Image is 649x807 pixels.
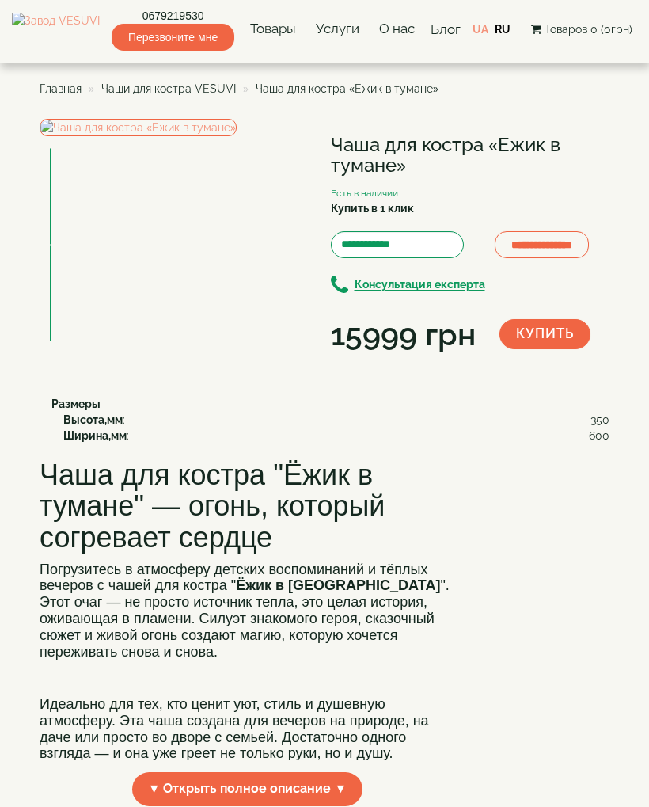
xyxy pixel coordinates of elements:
a: Услуги [312,11,363,48]
div: : [63,412,609,428]
button: Товаров 0 (0грн) [526,21,637,38]
label: Купить в 1 клик [331,200,414,216]
img: Завод VESUVI [12,13,100,46]
b: Высота,мм [63,413,123,426]
span: Перезвоните мне [112,24,234,51]
span: 350 [590,412,609,428]
img: Чаша для костра «Ежик в тумане» [50,148,51,245]
span: Идеально для тех, кто ценит уют, стиль и душевную атмосферу. Эта чаша создана для вечеров на прир... [40,696,429,761]
span: Товаров 0 (0грн) [545,23,632,36]
div: 15999 грн [331,312,476,356]
a: RU [495,23,510,36]
span: Ёжик в [GEOGRAPHIC_DATA] [236,577,440,593]
a: UA [473,23,488,36]
a: Главная [40,82,82,95]
span: ▼ Открыть полное описание ▼ [132,772,363,806]
a: О нас [375,11,419,48]
span: Чаша для костра «Ежик в тумане» [256,82,438,95]
b: Консультация експерта [355,279,485,291]
a: Блог [431,21,461,37]
span: 600 [589,428,609,443]
a: 0679219530 [112,8,234,24]
h1: Чаша для костра «Ежик в тумане» [331,135,598,177]
small: Есть в наличии [331,188,398,199]
span: Чаша для костра "Ёжик в тумане" — огонь, который согревает сердце [40,459,385,554]
a: Товары [246,11,300,48]
img: Чаша для костра «Ежик в тумане» [40,119,237,136]
b: Ширина,мм [63,429,127,442]
div: : [63,428,609,443]
img: Чаша для костра «Ежик в тумане» [50,245,51,341]
button: Купить [499,319,590,349]
b: Размеры [51,398,101,410]
span: Погрузитесь в атмосферу детских воспоминаний и тёплых вечеров с чашей для костра " ". Этот очаг —... [40,561,450,660]
a: Чаши для костра VESUVI [101,82,236,95]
